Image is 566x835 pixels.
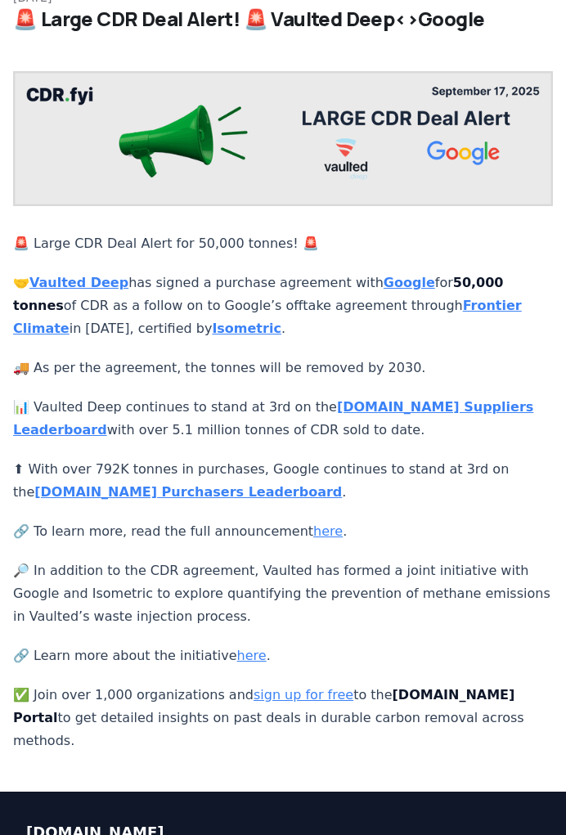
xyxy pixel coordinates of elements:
a: [DOMAIN_NAME] Purchasers Leaderboard [34,484,342,500]
a: Isometric [212,321,281,336]
p: 🔎 In addition to the CDR agreement, Vaulted has formed a joint initiative with Google and Isometr... [13,559,553,628]
a: here [313,523,343,539]
p: ✅ Join over 1,000 organizations and to the to get detailed insights on past deals in durable carb... [13,684,553,752]
p: 🔗 Learn more about the initiative . [13,644,553,667]
a: Frontier Climate [13,298,522,336]
font: 🔗 To learn more, read the full announcement . [13,523,347,539]
font: 🤝 has signed a purchase agreement with for of CDR as a follow on to Google’s offtake agreement th... [13,275,522,336]
img: blog post image [13,71,553,206]
a: Vaulted Deep [29,275,128,290]
h1: 🚨 Large CDR Deal Alert! 🚨 Vaulted Deep<>Google [13,6,553,32]
font: ⬆ With over 792K tonnes in purchases, Google continues to stand at 3rd on the . [13,461,509,500]
font: 🚨 Large CDR Deal Alert for 50,000 tonnes! 🚨 [13,236,319,251]
a: sign up for free [254,687,353,703]
a: here [237,648,267,663]
p: 📊 Vaulted Deep continues to stand at 3rd on the with over 5.1 million tonnes of CDR sold to date. [13,396,553,442]
p: 🚚 As per the agreement, the tonnes will be removed by 2030. [13,357,553,379]
a: Google [384,275,435,290]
